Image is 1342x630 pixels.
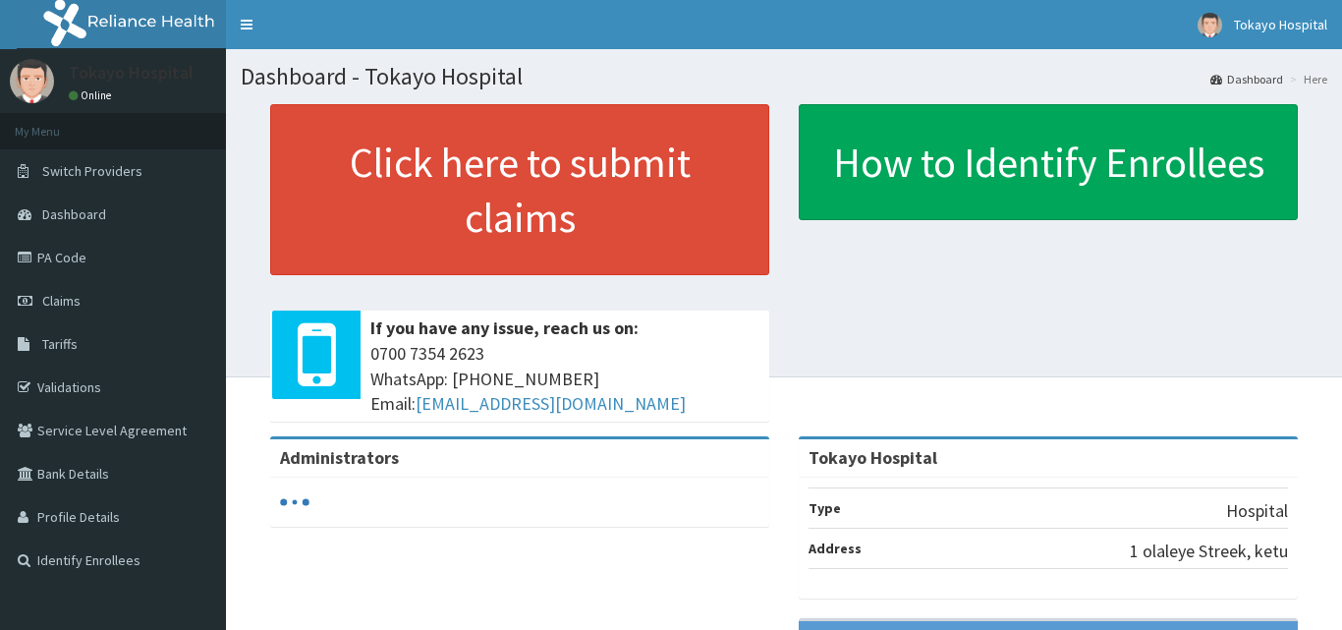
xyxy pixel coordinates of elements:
h1: Dashboard - Tokayo Hospital [241,64,1327,89]
b: Address [809,540,862,557]
a: Dashboard [1210,71,1283,87]
span: Switch Providers [42,162,142,180]
b: Type [809,499,841,517]
span: 0700 7354 2623 WhatsApp: [PHONE_NUMBER] Email: [370,341,759,417]
img: User Image [1198,13,1222,37]
p: Hospital [1226,498,1288,524]
span: Tokayo Hospital [1234,16,1327,33]
a: How to Identify Enrollees [799,104,1298,220]
img: User Image [10,59,54,103]
span: Dashboard [42,205,106,223]
span: Claims [42,292,81,310]
a: Click here to submit claims [270,104,769,275]
a: [EMAIL_ADDRESS][DOMAIN_NAME] [416,392,686,415]
p: 1 olaleye Streek, ketu [1130,539,1288,564]
strong: Tokayo Hospital [809,446,937,469]
li: Here [1285,71,1327,87]
p: Tokayo Hospital [69,64,194,82]
b: Administrators [280,446,399,469]
span: Tariffs [42,335,78,353]
b: If you have any issue, reach us on: [370,316,639,339]
a: Online [69,88,116,102]
svg: audio-loading [280,487,309,517]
